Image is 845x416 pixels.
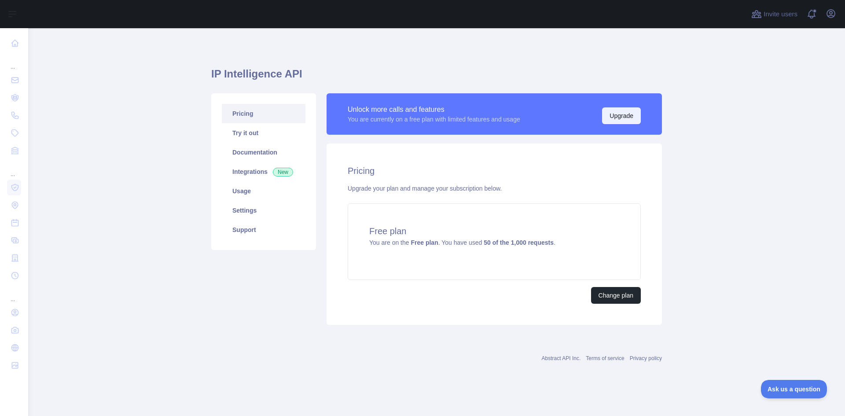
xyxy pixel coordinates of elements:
[542,355,581,361] a: Abstract API Inc.
[348,115,520,124] div: You are currently on a free plan with limited features and usage
[222,104,305,123] a: Pricing
[749,7,799,21] button: Invite users
[369,225,619,237] h4: Free plan
[602,107,641,124] button: Upgrade
[7,160,21,178] div: ...
[222,201,305,220] a: Settings
[586,355,624,361] a: Terms of service
[761,380,827,398] iframe: Toggle Customer Support
[7,53,21,70] div: ...
[7,285,21,303] div: ...
[348,184,641,193] div: Upgrade your plan and manage your subscription below.
[222,181,305,201] a: Usage
[630,355,662,361] a: Privacy policy
[764,9,797,19] span: Invite users
[348,165,641,177] h2: Pricing
[222,162,305,181] a: Integrations New
[484,239,554,246] strong: 50 of the 1,000 requests
[369,239,555,246] span: You are on the . You have used .
[348,104,520,115] div: Unlock more calls and features
[591,287,641,304] button: Change plan
[222,143,305,162] a: Documentation
[273,168,293,177] span: New
[411,239,438,246] strong: Free plan
[222,220,305,239] a: Support
[211,67,662,88] h1: IP Intelligence API
[222,123,305,143] a: Try it out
